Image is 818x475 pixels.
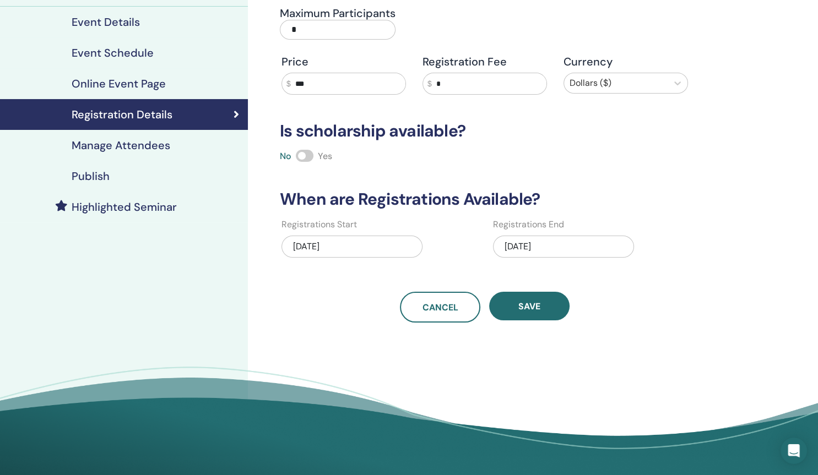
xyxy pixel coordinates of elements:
h4: Event Details [72,15,140,29]
h4: Publish [72,170,110,183]
span: $ [427,78,432,90]
label: Registrations End [493,218,564,231]
div: [DATE] [493,236,634,258]
div: Open Intercom Messenger [781,438,807,464]
h3: Is scholarship available? [273,121,696,141]
span: Cancel [422,302,458,313]
span: Save [518,301,540,312]
a: Cancel [400,292,480,323]
h4: Maximum Participants [280,7,396,20]
span: Yes [318,150,332,162]
h4: Highlighted Seminar [72,200,177,214]
h3: When are Registrations Available? [273,189,696,209]
button: Save [489,292,570,320]
label: Registrations Start [281,218,357,231]
span: No [280,150,291,162]
h4: Price [281,55,406,68]
h4: Registration Details [72,108,172,121]
span: $ [286,78,291,90]
h4: Manage Attendees [72,139,170,152]
h4: Online Event Page [72,77,166,90]
h4: Event Schedule [72,46,154,59]
div: [DATE] [281,236,422,258]
h4: Registration Fee [422,55,547,68]
input: Maximum Participants [280,20,396,40]
h4: Currency [564,55,688,68]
